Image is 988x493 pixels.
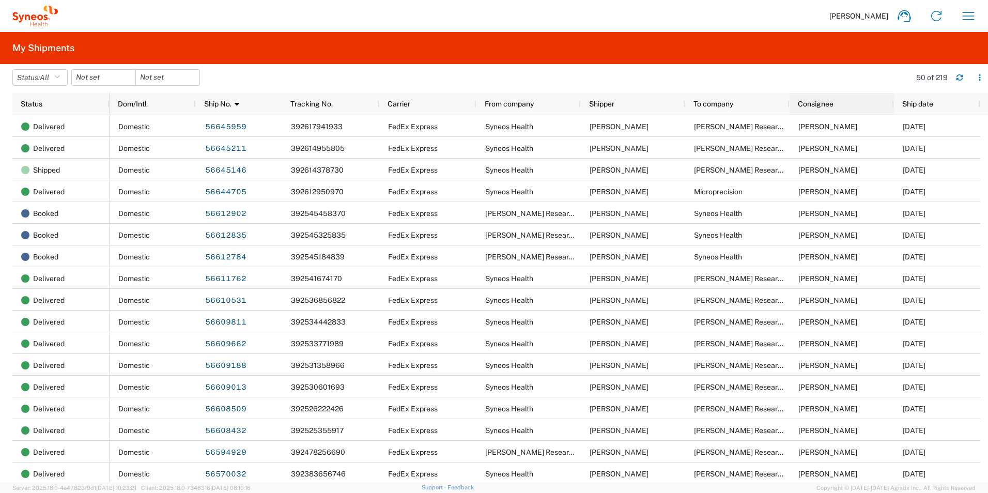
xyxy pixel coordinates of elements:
span: 08/26/2025 [903,231,925,239]
span: Delivered [33,116,65,137]
span: Illingworth Research Group [694,274,808,283]
span: Jessie Gunter [590,470,649,478]
span: Domestic [118,470,150,478]
span: Illingworth Research Group [485,231,599,239]
span: Jessie Gunter [590,188,649,196]
span: Syneos Health [694,231,742,239]
span: 08/26/2025 [903,340,925,348]
a: 56608509 [205,401,247,418]
span: Jennifer Thurman [798,188,857,196]
span: Jessie Gunter [590,426,649,435]
span: 392534442833 [291,318,346,326]
span: 392545325835 [291,231,346,239]
span: FedEx Express [388,383,438,391]
span: Illingworth Research Group [485,448,599,456]
span: Syneos Health [485,166,533,174]
span: Maria Caramanno [590,231,649,239]
span: 08/26/2025 [903,274,925,283]
a: 56609811 [205,314,247,331]
span: Delivered [33,355,65,376]
span: Syneos Health [485,274,533,283]
span: Microprecision [694,188,743,196]
a: 56612902 [205,206,247,222]
span: Patricia Titus [798,340,857,348]
span: Domestic [118,209,150,218]
span: 392533771989 [291,340,344,348]
span: FedEx Express [388,405,438,413]
span: Kelsey Winn [798,470,857,478]
span: 392545184839 [291,253,345,261]
span: Carrier [388,100,410,108]
span: Shipper [589,100,614,108]
span: Jessie Gunter [590,144,649,152]
span: All [40,73,49,82]
span: Ship No. [204,100,231,108]
span: Delivered [33,181,65,203]
span: Illingworth Research Group [694,318,808,326]
span: Jessie Gunter [590,361,649,369]
span: Syneos Health [485,470,533,478]
span: Illingworth Research Group [694,296,808,304]
span: Delivered [33,398,65,420]
span: 08/28/2025 [903,166,925,174]
span: [DATE] 10:23:21 [96,485,136,491]
span: [PERSON_NAME] [829,11,888,21]
div: 50 of 219 [916,73,948,82]
span: Syneos Health [485,340,533,348]
span: Sidney Clarke [590,448,649,456]
span: FedEx Express [388,253,438,261]
span: Booked [33,246,58,268]
span: Lisa Silvestri [798,448,857,456]
span: FedEx Express [388,426,438,435]
span: Delivered [33,441,65,463]
span: Syneos Health [485,426,533,435]
a: 56608432 [205,423,247,439]
span: Annemarie Germain [798,166,857,174]
span: FedEx Express [388,166,438,174]
a: 56570032 [205,466,247,483]
span: Syneos Health [485,144,533,152]
span: Delivered [33,376,65,398]
span: [DATE] 08:10:16 [210,485,251,491]
span: FedEx Express [388,296,438,304]
span: Dom/Intl [118,100,147,108]
span: Illingworth Research Group [485,253,599,261]
span: Jessie Gunter [590,318,649,326]
span: Margaret Dodson [798,405,857,413]
span: Patricia Titus [798,144,857,152]
span: Delivered [33,463,65,485]
span: Jessie Gunter [798,209,857,218]
span: FedEx Express [388,274,438,283]
span: Illingworth Research Group [694,361,808,369]
span: Jessie Gunter [590,122,649,131]
span: Domestic [118,253,150,261]
input: Not set [136,70,199,85]
span: Booked [33,203,58,224]
a: Feedback [447,484,474,490]
span: Jessie Gunter [590,383,649,391]
span: 392525355917 [291,426,344,435]
span: FedEx Express [388,144,438,152]
span: Illingworth Research Group [694,426,808,435]
span: Delivered [33,420,65,441]
span: 392545458370 [291,209,346,218]
button: Status:All [12,69,68,86]
input: Not set [72,70,135,85]
span: Shipped [33,159,60,181]
span: Syneos Health [485,188,533,196]
a: 56609013 [205,379,247,396]
span: 08/28/2025 [903,188,925,196]
span: Jessie Gunter [590,296,649,304]
span: Maria Caramanno [590,253,649,261]
span: Syneos Health [485,361,533,369]
span: Status [21,100,42,108]
span: Syneos Health [485,405,533,413]
h2: My Shipments [12,42,74,54]
span: Domestic [118,188,150,196]
span: Domestic [118,122,150,131]
span: Jessie Gunter [798,231,857,239]
a: 56594929 [205,444,247,461]
span: From company [485,100,534,108]
span: Domestic [118,340,150,348]
span: FedEx Express [388,188,438,196]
